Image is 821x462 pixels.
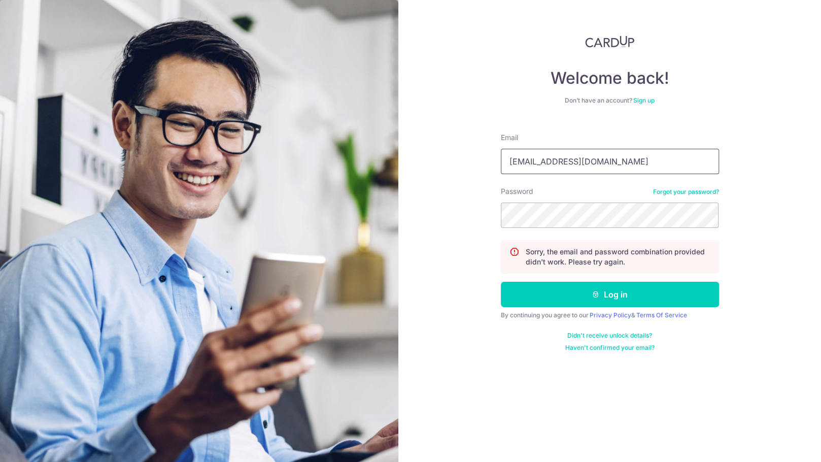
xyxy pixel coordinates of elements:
[501,133,518,143] label: Email
[567,332,652,340] a: Didn't receive unlock details?
[636,311,687,319] a: Terms Of Service
[501,96,719,105] div: Don’t have an account?
[653,188,719,196] a: Forgot your password?
[585,36,635,48] img: CardUp Logo
[526,247,710,267] p: Sorry, the email and password combination provided didn't work. Please try again.
[501,282,719,307] button: Log in
[501,311,719,319] div: By continuing you agree to our &
[501,68,719,88] h4: Welcome back!
[501,149,719,174] input: Enter your Email
[565,344,655,352] a: Haven't confirmed your email?
[501,186,533,196] label: Password
[633,96,655,104] a: Sign up
[590,311,631,319] a: Privacy Policy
